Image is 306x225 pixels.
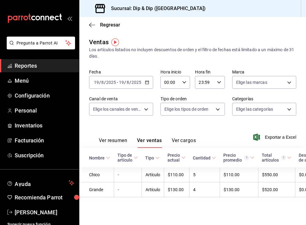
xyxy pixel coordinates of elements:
span: Total artículos [262,153,291,162]
span: / [129,80,131,85]
td: $130.00 [164,182,189,197]
div: Tipo [145,155,154,160]
span: / [104,80,106,85]
button: Regresar [89,22,120,28]
span: Nombre [89,155,110,160]
td: - [114,167,142,182]
span: Ayuda [15,179,66,187]
td: Chico [79,167,114,182]
div: navigation tabs [99,137,196,148]
td: - [114,182,142,197]
div: Nombre [89,155,105,160]
span: Pregunta a Parrot AI [16,40,66,46]
button: Ver resumen [99,137,127,148]
div: Precio promedio [223,153,249,162]
span: Menú [15,77,74,85]
div: Los artículos listados no incluyen descuentos de orden y el filtro de fechas está limitado a un m... [89,47,296,59]
label: Categorías [232,97,296,101]
label: Marca [232,70,296,74]
label: Hora inicio [160,70,190,74]
span: Tipo [145,155,160,160]
span: Elige las marcas [236,79,267,85]
span: Configuración [15,91,74,100]
label: Hora fin [195,70,225,74]
span: Facturación [15,136,74,145]
span: / [99,80,101,85]
td: $130.00 [220,182,258,197]
input: -- [101,80,104,85]
button: Pregunta a Parrot AI [7,37,75,49]
div: Tipo de artículo [117,153,132,162]
span: Elige los canales de venta [93,106,142,112]
input: -- [94,80,99,85]
span: Precio actual [167,153,185,162]
div: Total artículos [262,153,286,162]
span: Recomienda Parrot [15,193,74,202]
label: Canal de venta [89,97,153,101]
div: Precio actual [167,153,180,162]
input: -- [126,80,129,85]
span: Elige las categorías [236,106,273,112]
label: Tipo de orden [160,97,225,101]
span: Reportes [15,62,74,70]
span: Regresar [100,22,120,28]
span: Personal [15,106,74,115]
td: $110.00 [220,167,258,182]
span: Tipo de artículo [117,153,138,162]
svg: Precio promedio = Total artículos / cantidad [244,155,249,160]
button: Ver cargos [172,137,196,148]
input: -- [119,80,124,85]
div: Cantidad [193,155,211,160]
div: Ventas [89,37,109,47]
span: Inventarios [15,121,74,130]
span: Elige los tipos de orden [164,106,208,112]
button: open_drawer_menu [67,16,72,21]
td: $110.00 [164,167,189,182]
td: Grande [79,182,114,197]
td: $520.00 [258,182,295,197]
button: Exportar a Excel [254,134,296,141]
input: ---- [131,80,142,85]
button: Ver ventas [137,137,162,148]
span: / [124,80,126,85]
a: Pregunta a Parrot AI [4,44,75,51]
svg: El total artículos considera cambios de precios en los artículos así como costos adicionales por ... [281,155,286,160]
span: Suscripción [15,151,74,159]
span: Cantidad [193,155,216,160]
span: Precio promedio [223,153,254,162]
td: 4 [189,182,220,197]
label: Fecha [89,70,153,74]
td: Artículo [142,182,164,197]
span: [PERSON_NAME] [15,208,74,216]
td: $550.00 [258,167,295,182]
span: - [117,80,118,85]
td: Artículo [142,167,164,182]
img: Tooltip marker [111,38,119,46]
td: 5 [189,167,220,182]
input: ---- [106,80,116,85]
h3: Sucursal: Dip & Dip ([GEOGRAPHIC_DATA]) [106,5,206,12]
